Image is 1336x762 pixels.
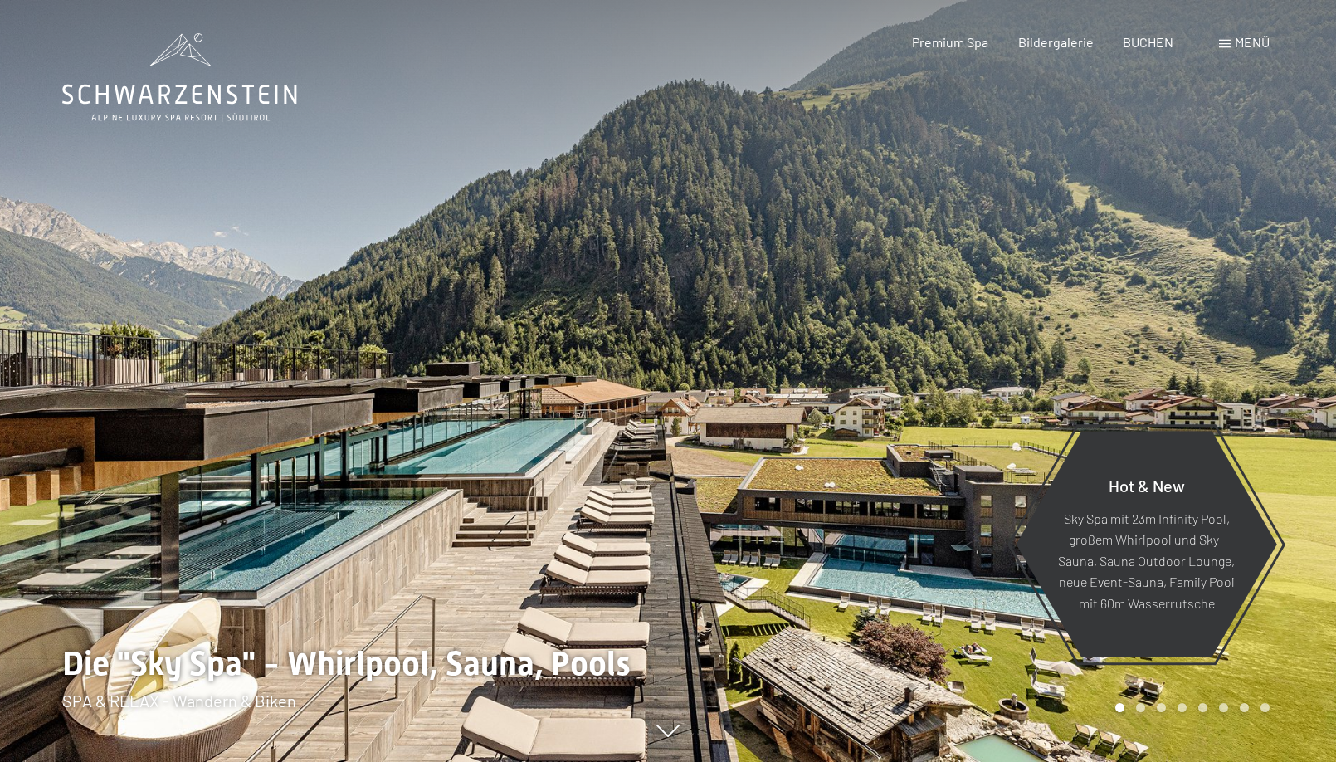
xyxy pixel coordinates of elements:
div: Carousel Page 8 [1260,703,1270,712]
div: Carousel Page 7 [1240,703,1249,712]
div: Carousel Page 3 [1157,703,1166,712]
div: Carousel Page 6 [1219,703,1228,712]
span: Hot & New [1109,475,1185,495]
a: Premium Spa [912,34,988,50]
a: Bildergalerie [1018,34,1094,50]
div: Carousel Page 5 [1198,703,1207,712]
a: Hot & New Sky Spa mit 23m Infinity Pool, großem Whirlpool und Sky-Sauna, Sauna Outdoor Lounge, ne... [1015,430,1278,658]
div: Carousel Page 1 (Current Slide) [1115,703,1124,712]
div: Carousel Page 2 [1136,703,1145,712]
div: Carousel Page 4 [1178,703,1187,712]
span: Menü [1235,34,1270,50]
p: Sky Spa mit 23m Infinity Pool, großem Whirlpool und Sky-Sauna, Sauna Outdoor Lounge, neue Event-S... [1056,507,1236,613]
div: Carousel Pagination [1109,703,1270,712]
a: BUCHEN [1123,34,1173,50]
